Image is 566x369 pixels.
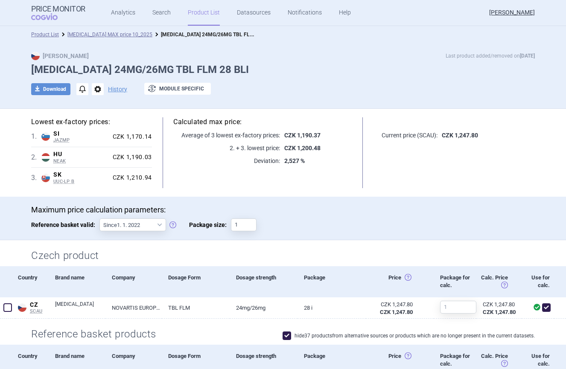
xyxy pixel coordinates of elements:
strong: CZK 1,190.37 [284,132,321,139]
div: CZK 1,190.03 [109,154,152,161]
label: hide 37 products from alternative sources or products which are no longer present in the current ... [283,331,535,340]
p: Current price (SCAU): [373,131,438,139]
strong: 2,527 % [284,157,305,164]
strong: [MEDICAL_DATA] 24MG/26MG TBL FLM 28 BLI [161,30,271,38]
li: Entresto MAX price 10_2025 [59,30,152,39]
img: Slovenia [41,132,50,141]
div: CZK 1,247.80 [372,301,413,308]
span: SCAU [30,308,49,314]
div: Package for calc. [434,266,473,297]
div: Package [298,266,365,297]
span: JAZMP [53,137,109,143]
strong: [PERSON_NAME] [31,52,89,59]
a: [MEDICAL_DATA] MAX price 10_2025 [67,32,152,38]
a: 28 I [298,297,365,318]
div: Company [105,266,162,297]
h5: Calculated max price: [173,117,352,127]
p: 2. + 3. lowest price: [173,144,280,152]
span: SK [53,171,109,179]
div: Country [15,266,49,297]
strong: CZK 1,247.80 [442,132,478,139]
span: 3 . [31,173,41,183]
img: Czech Republic [18,303,26,312]
div: Dosage Form [162,266,230,297]
li: ENTRESTO 24MG/26MG TBL FLM 28 BLI [152,30,255,39]
h2: Reference basket products [31,327,163,341]
abbr: Česko ex-factory [372,301,413,316]
a: Product List [31,32,59,38]
strong: CZK 1,200.48 [284,145,321,151]
img: Slovakia [41,174,50,182]
button: History [108,86,127,92]
button: Module specific [144,83,211,95]
span: COGVIO [31,13,70,20]
div: Use for calc. [519,266,554,297]
p: Average of 3 lowest ex-factory prices: [173,131,280,139]
span: HU [53,151,109,158]
div: CZK 1,210.94 [109,174,152,182]
h1: [MEDICAL_DATA] 24MG/26MG TBL FLM 28 BLI [31,64,535,76]
strong: CZK 1,247.80 [483,309,516,315]
p: Deviation: [173,157,280,165]
a: TBL FLM [162,297,230,318]
input: 1 [440,301,476,314]
a: Price MonitorCOGVIO [31,5,85,21]
h5: Lowest ex-factory prices: [31,117,152,127]
span: Package size: [189,218,231,231]
button: Download [31,83,70,95]
img: CZ [31,52,40,60]
a: [MEDICAL_DATA] [55,300,105,316]
div: CZK 1,247.80 [483,301,511,308]
strong: [DATE] [520,53,535,59]
div: Brand name [49,266,105,297]
a: NOVARTIS EUROPHARM LIMITED, [GEOGRAPHIC_DATA] [105,297,162,318]
span: NEAK [53,158,109,164]
select: Reference basket valid: [99,218,166,231]
li: Product List [31,30,59,39]
p: Maximum price calculation parameters: [31,205,535,215]
div: Dosage strength [230,266,298,297]
span: UUC-LP B [53,179,109,185]
span: Reference basket valid: [31,218,99,231]
span: CZ [30,301,49,309]
strong: CZK 1,247.80 [380,309,413,315]
a: CZK 1,247.80CZK 1,247.80 [476,297,522,320]
div: Calc. Price [473,266,519,297]
div: Price [366,266,434,297]
span: SI [53,130,109,138]
h2: Czech product [31,249,535,263]
p: Last product added/removed on [446,52,535,60]
strong: Price Monitor [31,5,85,13]
span: 1 . [31,131,41,142]
input: Package size: [231,218,257,231]
div: CZK 1,170.14 [109,133,152,141]
a: 24MG/26MG [230,297,298,318]
span: 2 . [31,152,41,163]
a: CZCZSCAU [15,299,49,314]
img: Hungary [41,153,50,162]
